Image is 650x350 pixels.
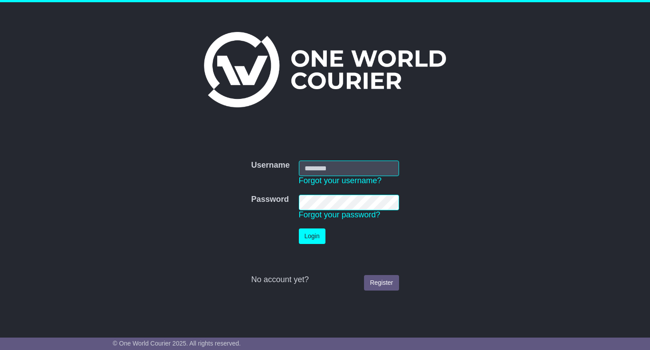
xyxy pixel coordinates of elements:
a: Forgot your username? [299,176,382,185]
span: © One World Courier 2025. All rights reserved. [113,340,241,347]
img: One World [204,32,446,107]
div: No account yet? [251,275,399,285]
a: Forgot your password? [299,210,380,219]
label: Password [251,195,289,204]
button: Login [299,228,325,244]
label: Username [251,161,290,170]
a: Register [364,275,399,291]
